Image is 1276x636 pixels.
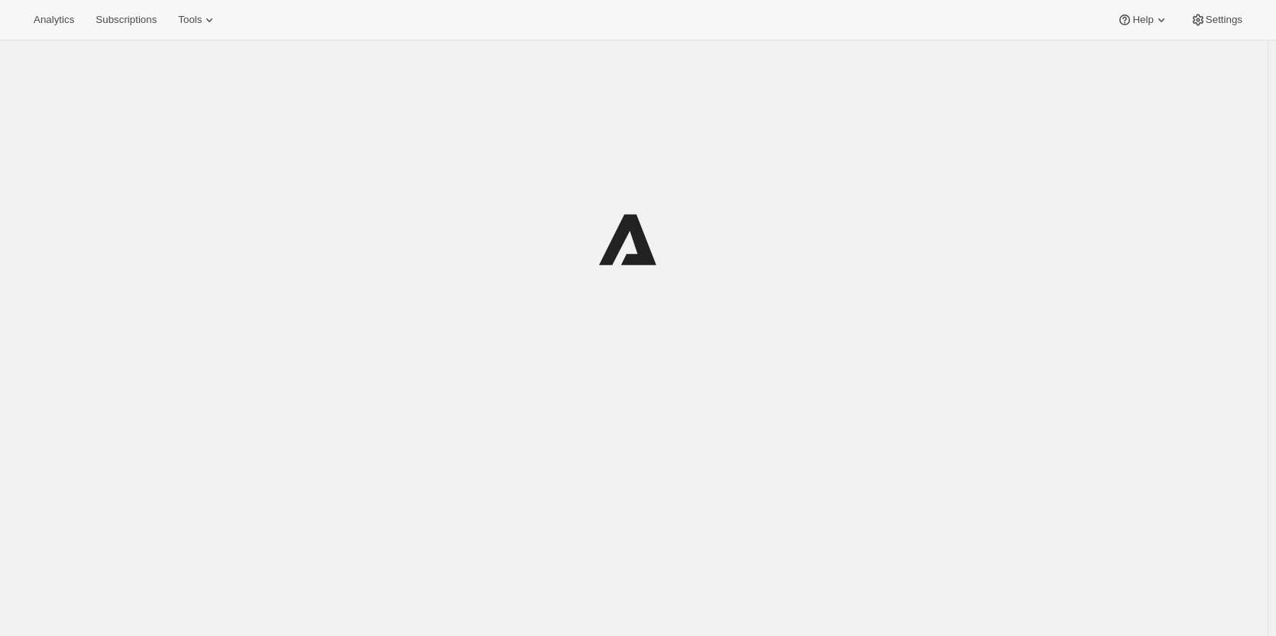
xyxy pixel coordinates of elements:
button: Help [1108,9,1177,31]
span: Help [1132,14,1153,26]
button: Analytics [24,9,83,31]
button: Settings [1181,9,1252,31]
button: Subscriptions [86,9,166,31]
span: Tools [178,14,202,26]
span: Analytics [34,14,74,26]
span: Settings [1206,14,1242,26]
button: Tools [169,9,226,31]
span: Subscriptions [96,14,157,26]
